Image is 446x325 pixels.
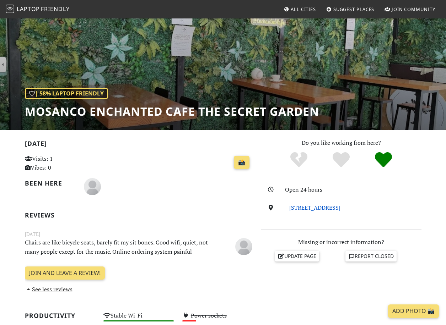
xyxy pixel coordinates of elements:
h2: Productivity [25,312,95,319]
a: Update page [275,251,319,261]
a: 📸 [234,156,249,169]
a: Add Photo 📸 [388,304,439,318]
div: | 58% Laptop Friendly [25,88,108,99]
a: Join and leave a review! [25,266,105,280]
a: [STREET_ADDRESS] [289,204,340,211]
p: Chairs are like bicycle seats, barely fit my sit bones. Good wifi, quiet, not many people except ... [21,238,217,256]
span: All Cities [291,6,316,12]
s: Power sockets [191,312,227,319]
a: Report closed [345,251,397,261]
span: Dennis Wollersheim [84,182,101,190]
h2: [DATE] [25,140,253,150]
span: Join Community [392,6,435,12]
a: All Cities [281,3,319,16]
h2: Been here [25,180,75,187]
span: Laptop [17,5,40,13]
h2: Reviews [25,211,253,219]
div: No [278,151,320,169]
div: Open 24 hours [285,185,426,194]
div: Yes [320,151,362,169]
img: LaptopFriendly [6,5,14,13]
span: Friendly [41,5,69,13]
span: Suggest Places [333,6,375,12]
a: See less reviews [25,285,72,293]
p: Do you like working from here? [261,138,421,148]
small: [DATE] [21,230,257,238]
p: Missing or incorrect information? [261,238,421,247]
span: Dennis Wollersheim [235,242,252,250]
a: Suggest Places [323,3,377,16]
h1: Mosanco Enchanted Cafe The Secret Garden [25,105,319,118]
a: LaptopFriendly LaptopFriendly [6,3,70,16]
div: Definitely! [362,151,404,169]
a: Join Community [382,3,438,16]
img: blank-535327c66bd565773addf3077783bbfce4b00ec00e9fd257753287c682c7fa38.png [84,178,101,195]
p: Visits: 1 Vibes: 0 [25,154,95,172]
img: blank-535327c66bd565773addf3077783bbfce4b00ec00e9fd257753287c682c7fa38.png [235,238,252,255]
